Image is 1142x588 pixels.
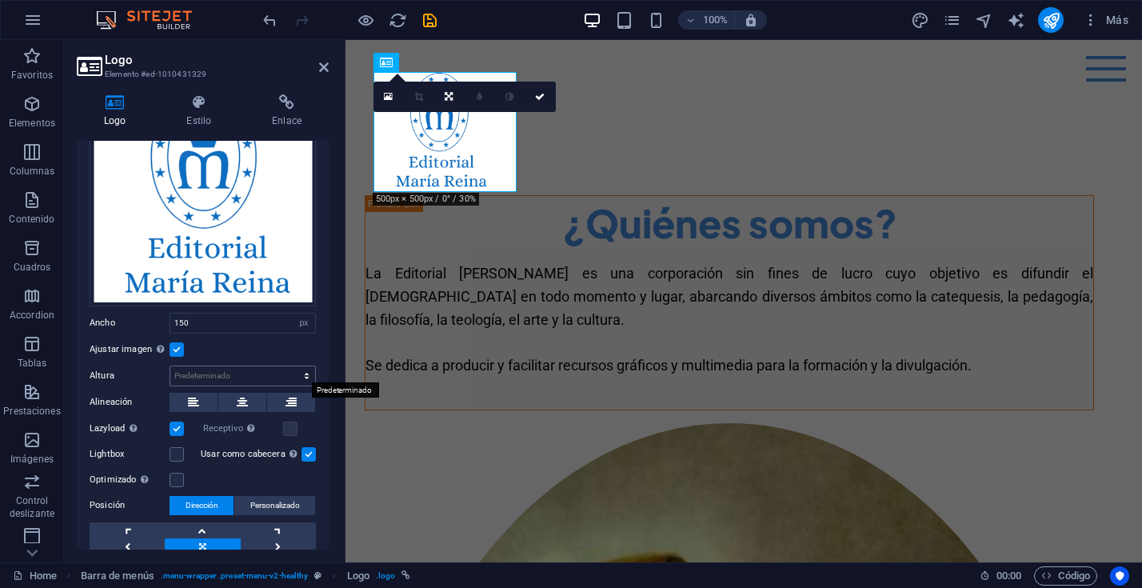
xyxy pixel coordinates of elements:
[105,67,297,82] h3: Elemento #ed-1010431329
[3,405,60,418] p: Prestaciones
[261,11,279,30] i: Deshacer: Cambiar alto (Ctrl+Z)
[81,566,154,586] span: Haz clic para seleccionar y doble clic para editar
[1042,11,1060,30] i: Publicar
[421,11,439,30] i: Guardar (Ctrl+S)
[92,10,212,30] img: Editor Logo
[373,82,404,112] a: Selecciona archivos del administrador de archivos, de la galería de fotos o carga archivo(s)
[186,496,218,515] span: Dirección
[376,566,395,586] span: . logo
[1038,7,1064,33] button: publish
[678,10,735,30] button: 100%
[401,571,410,580] i: Este elemento está vinculado
[975,11,993,30] i: Navegador
[10,165,55,178] p: Columnas
[9,117,55,130] p: Elementos
[90,393,170,412] label: Alineación
[974,10,993,30] button: navigator
[312,382,379,398] mark: Predeterminado
[81,566,411,586] nav: breadcrumb
[1083,12,1128,28] span: Más
[90,445,170,464] label: Lightbox
[910,10,929,30] button: design
[465,82,495,112] a: Desenfoque
[356,10,375,30] button: Haz clic para salir del modo de previsualización y seguir editando
[170,496,234,515] button: Dirección
[90,371,170,380] label: Altura
[525,82,556,112] a: Confirmar ( ⌘ ⏎ )
[942,10,961,30] button: pages
[911,11,929,30] i: Diseño (Ctrl+Alt+Y)
[18,357,47,370] p: Tablas
[495,82,525,112] a: Escala de grises
[90,470,170,490] label: Optimizado
[314,571,321,580] i: Este elemento es un preajuste personalizable
[1041,566,1090,586] span: Código
[13,566,57,586] a: Haz clic para cancelar la selección y doble clic para abrir páginas
[250,496,300,515] span: Personalizado
[10,309,54,322] p: Accordion
[90,80,316,306] div: Logo2025EditorialMariaReina-0dZ_hep2EgLpLcjawcyvMg.png
[90,340,170,359] label: Ajustar imagen
[260,10,279,30] button: undo
[77,94,159,128] h4: Logo
[943,11,961,30] i: Páginas (Ctrl+Alt+S)
[161,566,308,586] span: . menu-wrapper .preset-menu-v2-healthy
[1008,570,1010,582] span: :
[420,10,439,30] button: save
[11,69,53,82] p: Favoritos
[203,419,283,438] label: Receptivo
[1007,11,1025,30] i: AI Writer
[404,82,434,112] a: Modo de recorte
[389,11,407,30] i: Volver a cargar página
[90,419,170,438] label: Lazyload
[9,213,54,226] p: Contenido
[996,566,1021,586] span: 00 00
[159,94,245,128] h4: Estilo
[1110,566,1129,586] button: Usercentrics
[980,566,1022,586] h6: Tiempo de la sesión
[1006,10,1025,30] button: text_generator
[434,82,465,112] a: Cambiar orientación
[245,94,329,128] h4: Enlace
[702,10,728,30] h6: 100%
[90,496,170,515] label: Posición
[90,318,170,327] label: Ancho
[347,566,369,586] span: Haz clic para seleccionar y doble clic para editar
[201,445,301,464] label: Usar como cabecera
[234,496,315,515] button: Personalizado
[10,453,54,466] p: Imágenes
[1034,566,1097,586] button: Código
[14,261,51,274] p: Cuadros
[1076,7,1135,33] button: Más
[105,53,329,67] h2: Logo
[744,13,758,27] i: Al redimensionar, ajustar el nivel de zoom automáticamente para ajustarse al dispositivo elegido.
[388,10,407,30] button: reload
